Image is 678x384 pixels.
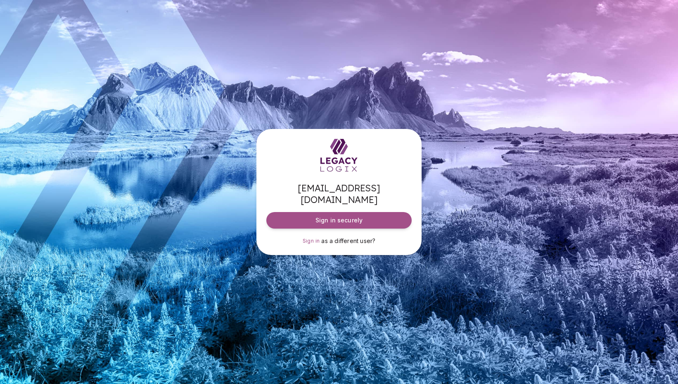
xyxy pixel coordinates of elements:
[266,212,412,229] button: Sign in securely
[303,238,320,244] span: Sign in
[303,237,320,245] a: Sign in
[315,216,363,224] span: Sign in securely
[266,182,412,205] span: [EMAIL_ADDRESS][DOMAIN_NAME]
[321,237,375,244] span: as a different user?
